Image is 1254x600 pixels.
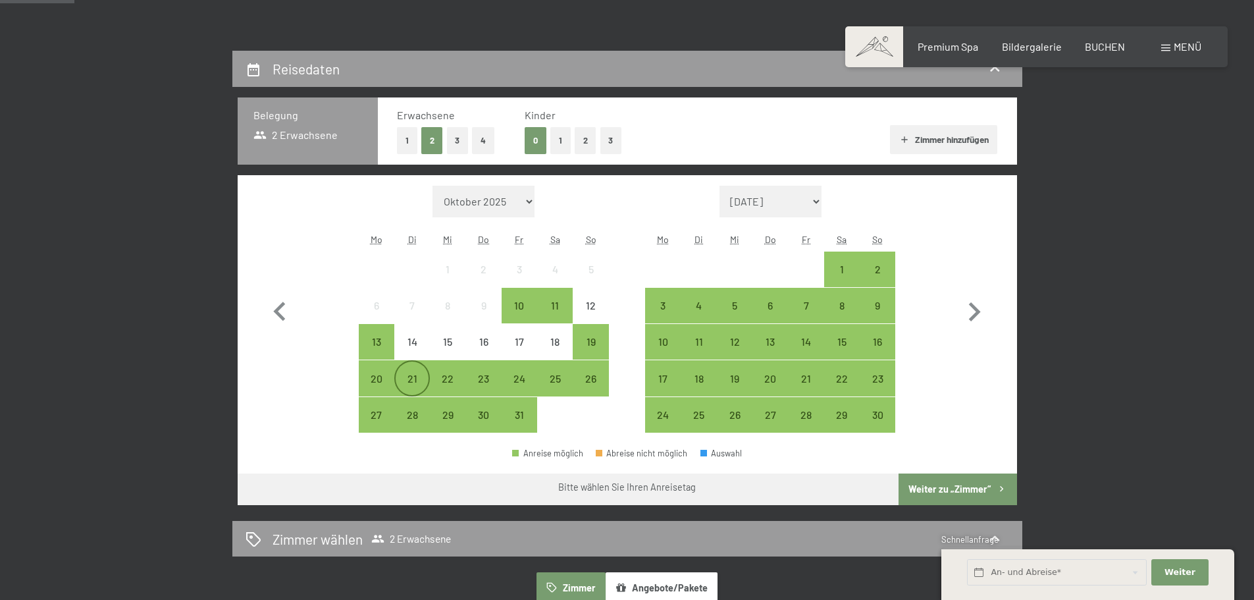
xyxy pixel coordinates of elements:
[860,288,895,323] div: Anreise möglich
[918,40,978,53] span: Premium Spa
[396,373,429,406] div: 21
[717,288,752,323] div: Anreise möglich
[478,234,489,245] abbr: Donnerstag
[537,252,573,287] div: Sat Oct 04 2025
[431,300,464,333] div: 8
[645,288,681,323] div: Mon Nov 03 2025
[359,324,394,360] div: Mon Oct 13 2025
[646,337,679,369] div: 10
[824,288,860,323] div: Anreise möglich
[717,324,752,360] div: Wed Nov 12 2025
[717,360,752,396] div: Wed Nov 19 2025
[466,288,502,323] div: Thu Oct 09 2025
[718,410,751,443] div: 26
[646,373,679,406] div: 17
[700,449,743,458] div: Auswahl
[860,288,895,323] div: Sun Nov 09 2025
[431,410,464,443] div: 29
[397,127,417,154] button: 1
[586,234,596,245] abbr: Sonntag
[1002,40,1062,53] span: Bildergalerie
[824,252,860,287] div: Anreise möglich
[752,360,788,396] div: Anreise möglich
[512,449,583,458] div: Anreise möglich
[502,397,537,433] div: Fri Oct 31 2025
[788,324,823,360] div: Anreise möglich
[1085,40,1125,53] span: BUCHEN
[431,337,464,369] div: 15
[503,410,536,443] div: 31
[573,288,608,323] div: Sun Oct 12 2025
[397,109,455,121] span: Erwachsene
[502,360,537,396] div: Anreise möglich
[860,252,895,287] div: Sun Nov 02 2025
[717,288,752,323] div: Wed Nov 05 2025
[447,127,469,154] button: 3
[525,109,556,121] span: Kinder
[503,300,536,333] div: 10
[899,474,1016,505] button: Weiter zu „Zimmer“
[681,397,717,433] div: Tue Nov 25 2025
[694,234,703,245] abbr: Dienstag
[538,264,571,297] div: 4
[890,125,997,154] button: Zimmer hinzufügen
[502,288,537,323] div: Anreise möglich
[596,449,688,458] div: Abreise nicht möglich
[430,288,465,323] div: Anreise nicht möglich
[824,324,860,360] div: Sat Nov 15 2025
[788,360,823,396] div: Anreise möglich
[575,127,596,154] button: 2
[394,360,430,396] div: Anreise möglich
[860,360,895,396] div: Anreise möglich
[1151,559,1208,586] button: Weiter
[788,288,823,323] div: Fri Nov 07 2025
[681,288,717,323] div: Tue Nov 04 2025
[573,252,608,287] div: Sun Oct 05 2025
[466,324,502,360] div: Thu Oct 16 2025
[273,61,340,77] h2: Reisedaten
[681,360,717,396] div: Tue Nov 18 2025
[537,252,573,287] div: Anreise nicht möglich
[645,360,681,396] div: Mon Nov 17 2025
[359,397,394,433] div: Mon Oct 27 2025
[718,337,751,369] div: 12
[466,360,502,396] div: Thu Oct 23 2025
[573,360,608,396] div: Anreise möglich
[645,360,681,396] div: Anreise möglich
[860,397,895,433] div: Anreise möglich
[861,300,894,333] div: 9
[825,410,858,443] div: 29
[430,324,465,360] div: Wed Oct 15 2025
[466,397,502,433] div: Anreise möglich
[431,373,464,406] div: 22
[359,324,394,360] div: Anreise möglich
[600,127,622,154] button: 3
[1174,40,1201,53] span: Menü
[789,337,822,369] div: 14
[789,300,822,333] div: 7
[261,186,299,433] button: Vorheriger Monat
[502,360,537,396] div: Fri Oct 24 2025
[502,324,537,360] div: Fri Oct 17 2025
[681,288,717,323] div: Anreise möglich
[717,360,752,396] div: Anreise möglich
[645,397,681,433] div: Mon Nov 24 2025
[537,360,573,396] div: Sat Oct 25 2025
[754,300,787,333] div: 6
[1164,566,1195,578] span: Weiter
[824,397,860,433] div: Anreise möglich
[683,300,716,333] div: 4
[789,373,822,406] div: 21
[371,532,451,545] span: 2 Erwachsene
[645,324,681,360] div: Mon Nov 10 2025
[394,288,430,323] div: Tue Oct 07 2025
[394,397,430,433] div: Tue Oct 28 2025
[872,234,883,245] abbr: Sonntag
[765,234,776,245] abbr: Donnerstag
[360,373,393,406] div: 20
[394,324,430,360] div: Anreise nicht möglich
[466,252,502,287] div: Anreise nicht möglich
[394,324,430,360] div: Tue Oct 14 2025
[788,288,823,323] div: Anreise möglich
[645,397,681,433] div: Anreise möglich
